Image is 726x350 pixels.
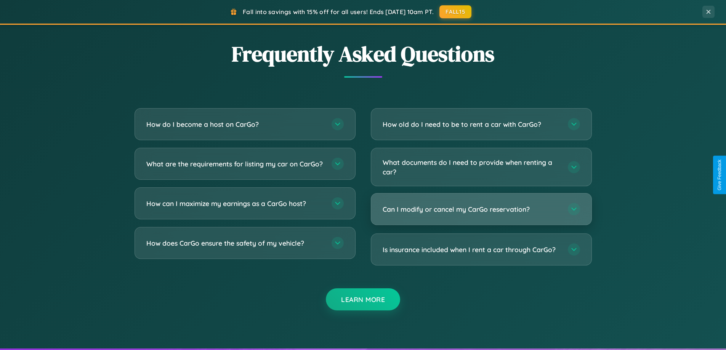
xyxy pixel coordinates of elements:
h3: How old do I need to be to rent a car with CarGo? [383,120,560,129]
h3: What documents do I need to provide when renting a car? [383,158,560,176]
h3: How do I become a host on CarGo? [146,120,324,129]
h2: Frequently Asked Questions [135,39,592,69]
button: Learn More [326,288,400,310]
button: FALL15 [439,5,471,18]
span: Fall into savings with 15% off for all users! Ends [DATE] 10am PT. [243,8,434,16]
h3: How does CarGo ensure the safety of my vehicle? [146,238,324,248]
h3: How can I maximize my earnings as a CarGo host? [146,199,324,208]
h3: Is insurance included when I rent a car through CarGo? [383,245,560,254]
div: Give Feedback [717,160,722,190]
h3: Can I modify or cancel my CarGo reservation? [383,205,560,214]
h3: What are the requirements for listing my car on CarGo? [146,159,324,169]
